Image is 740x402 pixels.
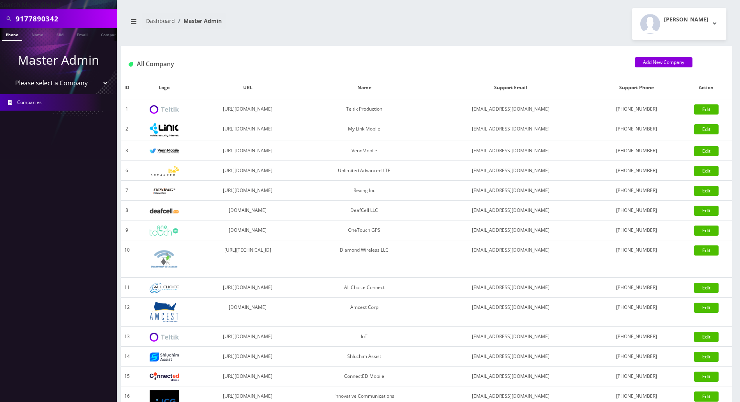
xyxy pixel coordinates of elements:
td: [URL][DOMAIN_NAME] [195,278,300,298]
a: Edit [694,226,719,236]
img: IoT [150,333,179,342]
td: [URL][DOMAIN_NAME] [195,347,300,367]
a: Edit [694,166,719,176]
th: Action [680,76,732,99]
td: [PHONE_NUMBER] [593,298,680,327]
td: [URL][DOMAIN_NAME] [195,327,300,347]
span: Companies [17,99,42,106]
td: [EMAIL_ADDRESS][DOMAIN_NAME] [428,201,593,220]
h2: [PERSON_NAME] [664,16,708,23]
img: Amcest Corp [150,301,179,323]
td: [EMAIL_ADDRESS][DOMAIN_NAME] [428,278,593,298]
td: [URL][DOMAIN_NAME] [195,161,300,181]
td: 12 [121,298,133,327]
a: Edit [694,186,719,196]
td: [URL][DOMAIN_NAME] [195,99,300,119]
th: ID [121,76,133,99]
td: 15 [121,367,133,386]
td: [URL][DOMAIN_NAME] [195,119,300,141]
td: [URL][DOMAIN_NAME] [195,141,300,161]
td: All Choice Connect [300,278,428,298]
td: [EMAIL_ADDRESS][DOMAIN_NAME] [428,327,593,347]
img: All Company [129,62,133,67]
img: My Link Mobile [150,123,179,137]
a: Edit [694,104,719,115]
td: Shluchim Assist [300,347,428,367]
td: 1 [121,99,133,119]
a: Edit [694,352,719,362]
td: 2 [121,119,133,141]
li: Master Admin [175,17,222,25]
strong: Global [40,0,60,9]
img: ConnectED Mobile [150,372,179,381]
td: [PHONE_NUMBER] [593,161,680,181]
td: [EMAIL_ADDRESS][DOMAIN_NAME] [428,220,593,240]
td: [DOMAIN_NAME] [195,220,300,240]
a: Edit [694,372,719,382]
td: OneTouch GPS [300,220,428,240]
td: [EMAIL_ADDRESS][DOMAIN_NAME] [428,161,593,181]
img: DeafCell LLC [150,208,179,213]
th: Support Email [428,76,593,99]
td: [PHONE_NUMBER] [593,240,680,278]
td: [PHONE_NUMBER] [593,181,680,201]
a: Edit [694,206,719,216]
td: [PHONE_NUMBER] [593,141,680,161]
th: URL [195,76,300,99]
a: SIM [53,28,67,40]
td: [EMAIL_ADDRESS][DOMAIN_NAME] [428,181,593,201]
a: Edit [694,332,719,342]
img: Diamond Wireless LLC [150,244,179,273]
a: Edit [694,124,719,134]
nav: breadcrumb [127,13,421,35]
a: Email [73,28,92,40]
a: Edit [694,283,719,293]
a: Company [97,28,123,40]
td: 14 [121,347,133,367]
td: 7 [121,181,133,201]
td: [EMAIL_ADDRESS][DOMAIN_NAME] [428,298,593,327]
img: All Choice Connect [150,283,179,293]
td: IoT [300,327,428,347]
a: Edit [694,391,719,402]
td: [EMAIL_ADDRESS][DOMAIN_NAME] [428,347,593,367]
td: [PHONE_NUMBER] [593,220,680,240]
td: [PHONE_NUMBER] [593,201,680,220]
button: [PERSON_NAME] [632,8,726,40]
td: [URL][DOMAIN_NAME] [195,181,300,201]
td: [PHONE_NUMBER] [593,327,680,347]
td: [URL][TECHNICAL_ID] [195,240,300,278]
td: [PHONE_NUMBER] [593,278,680,298]
td: [URL][DOMAIN_NAME] [195,367,300,386]
td: 9 [121,220,133,240]
td: Amcest Corp [300,298,428,327]
a: Name [28,28,47,40]
th: Name [300,76,428,99]
td: [EMAIL_ADDRESS][DOMAIN_NAME] [428,119,593,141]
th: Logo [133,76,195,99]
td: [EMAIL_ADDRESS][DOMAIN_NAME] [428,141,593,161]
a: Dashboard [146,17,175,25]
td: 10 [121,240,133,278]
a: Phone [2,28,22,41]
a: Edit [694,146,719,156]
td: [DOMAIN_NAME] [195,201,300,220]
td: Rexing Inc [300,181,428,201]
td: Unlimited Advanced LTE [300,161,428,181]
h1: All Company [129,60,623,68]
td: [EMAIL_ADDRESS][DOMAIN_NAME] [428,99,593,119]
td: Teltik Production [300,99,428,119]
img: Teltik Production [150,105,179,114]
a: Edit [694,245,719,256]
img: Unlimited Advanced LTE [150,166,179,176]
input: Search All Companies [16,11,115,26]
td: 6 [121,161,133,181]
td: 13 [121,327,133,347]
td: [PHONE_NUMBER] [593,367,680,386]
img: OneTouch GPS [150,226,179,236]
th: Support Phone [593,76,680,99]
td: [PHONE_NUMBER] [593,99,680,119]
td: 11 [121,278,133,298]
img: Rexing Inc [150,187,179,195]
td: [EMAIL_ADDRESS][DOMAIN_NAME] [428,367,593,386]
